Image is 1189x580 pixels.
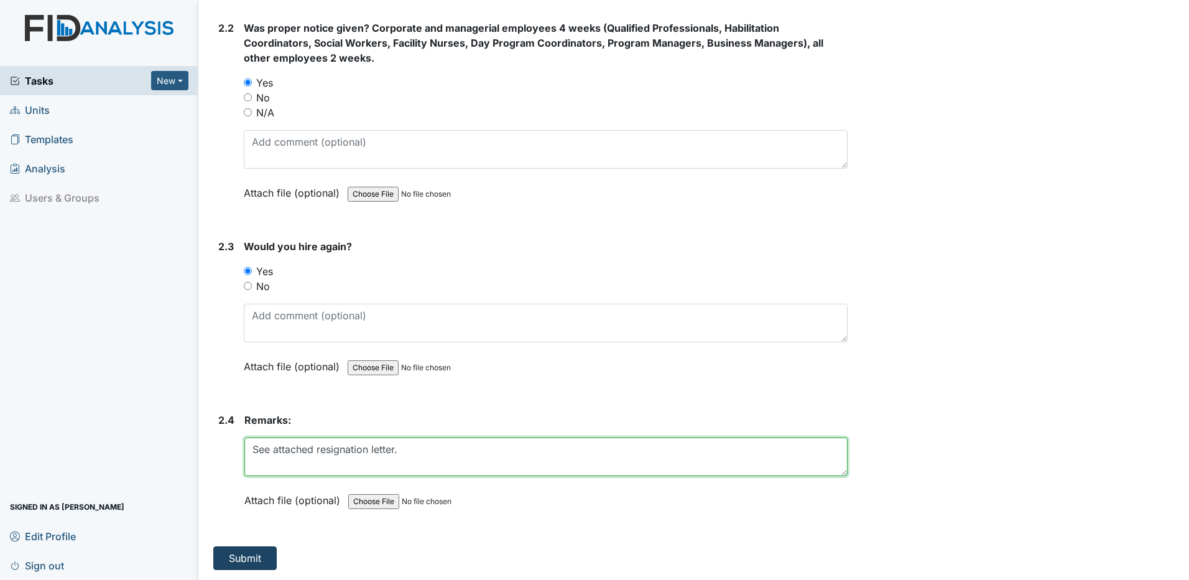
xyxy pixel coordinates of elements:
[218,21,234,35] label: 2.2
[218,413,234,428] label: 2.4
[244,282,252,290] input: No
[256,75,273,90] label: Yes
[244,108,252,116] input: N/A
[244,352,345,374] label: Attach file (optional)
[256,90,270,105] label: No
[256,279,270,294] label: No
[244,267,252,275] input: Yes
[10,129,73,149] span: Templates
[244,93,252,101] input: No
[213,546,277,570] button: Submit
[218,239,234,254] label: 2.3
[10,556,64,575] span: Sign out
[244,22,823,64] span: Was proper notice given? Corporate and managerial employees 4 weeks (Qualified Professionals, Hab...
[244,240,352,253] span: Would you hire again?
[10,100,50,119] span: Units
[10,526,76,546] span: Edit Profile
[151,71,188,90] button: New
[10,73,151,88] a: Tasks
[10,497,124,517] span: Signed in as [PERSON_NAME]
[256,264,273,279] label: Yes
[10,159,65,178] span: Analysis
[244,78,252,87] input: Yes
[244,179,345,200] label: Attach file (optional)
[244,414,291,426] span: Remarks:
[244,486,345,508] label: Attach file (optional)
[256,105,274,120] label: N/A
